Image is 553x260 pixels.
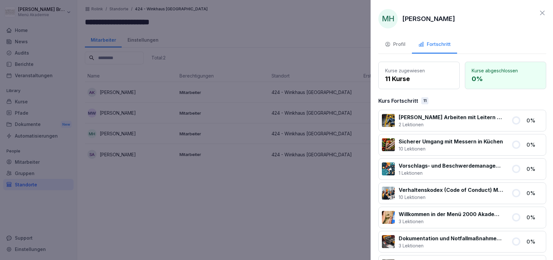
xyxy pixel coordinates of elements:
[399,162,504,170] p: Vorschlags- und Beschwerdemanagement bei Menü 2000
[385,67,453,74] p: Kurse zugewiesen
[472,74,539,84] p: 0 %
[378,97,418,105] p: Kurs Fortschritt
[412,36,457,54] button: Fortschritt
[378,9,398,28] div: MH
[421,97,428,104] div: 11
[399,194,504,201] p: 10 Lektionen
[399,218,504,225] p: 3 Lektionen
[402,14,455,24] p: [PERSON_NAME]
[418,41,451,48] div: Fortschritt
[378,36,412,54] button: Profil
[399,170,504,176] p: 1 Lektionen
[527,238,543,245] p: 0 %
[527,141,543,149] p: 0 %
[399,234,504,242] p: Dokumentation und Notfallmaßnahmen bei Fritteusen
[385,41,405,48] div: Profil
[399,145,503,152] p: 10 Lektionen
[527,165,543,173] p: 0 %
[399,138,503,145] p: Sicherer Umgang mit Messern in Küchen
[399,210,504,218] p: Willkommen in der Menü 2000 Akademie mit Bounti!
[527,189,543,197] p: 0 %
[472,67,539,74] p: Kurse abgeschlossen
[399,113,504,121] p: [PERSON_NAME] Arbeiten mit Leitern und Tritten
[399,242,504,249] p: 3 Lektionen
[527,213,543,221] p: 0 %
[527,117,543,124] p: 0 %
[399,121,504,128] p: 2 Lektionen
[385,74,453,84] p: 11 Kurse
[399,186,504,194] p: Verhaltenskodex (Code of Conduct) Menü 2000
